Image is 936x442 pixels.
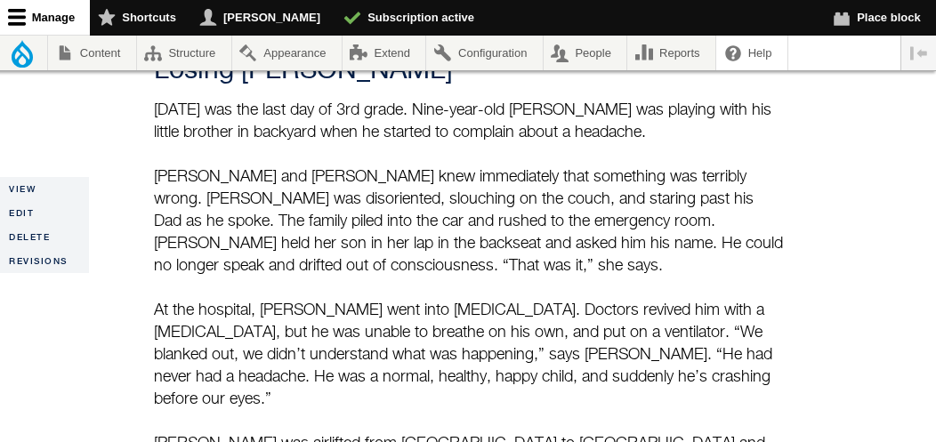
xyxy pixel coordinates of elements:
[137,36,231,70] a: Structure
[154,100,783,144] p: [DATE] was the last day of 3rd grade. Nine-year-old [PERSON_NAME] was playing with his little bro...
[48,36,136,70] a: Content
[154,166,783,277] p: [PERSON_NAME] and [PERSON_NAME] knew immediately that something was terribly wrong. [PERSON_NAME]...
[627,36,715,70] a: Reports
[232,36,342,70] a: Appearance
[901,36,936,70] button: Vertical orientation
[343,36,426,70] a: Extend
[544,36,627,70] a: People
[716,36,787,70] a: Help
[426,36,542,70] a: Configuration
[154,300,783,411] p: At the hospital, [PERSON_NAME] went into [MEDICAL_DATA]. Doctors revived him with a [MEDICAL_DATA...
